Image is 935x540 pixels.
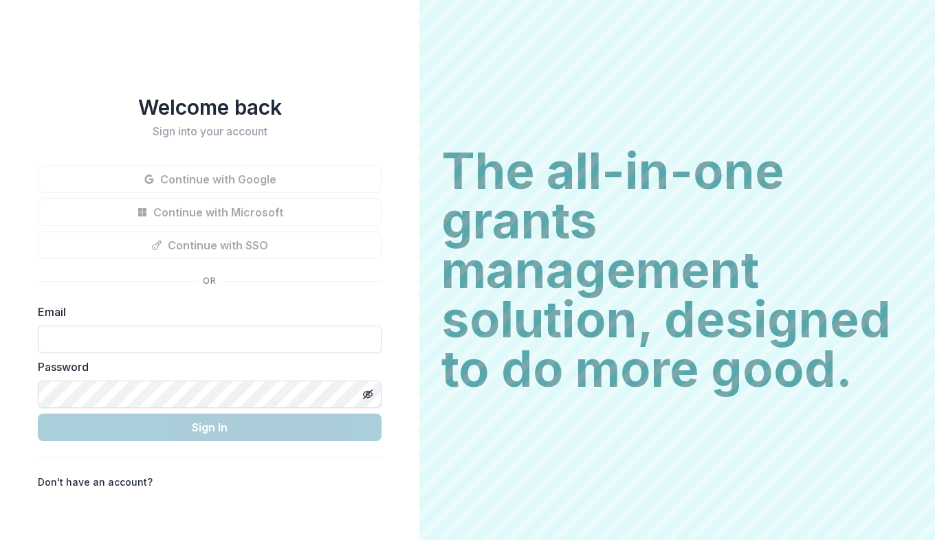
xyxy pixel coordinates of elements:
[38,166,382,193] button: Continue with Google
[38,95,382,120] h1: Welcome back
[38,304,373,320] label: Email
[38,414,382,441] button: Sign In
[38,125,382,138] h2: Sign into your account
[38,199,382,226] button: Continue with Microsoft
[38,359,373,375] label: Password
[38,475,153,489] p: Don't have an account?
[38,232,382,259] button: Continue with SSO
[357,383,379,405] button: Toggle password visibility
